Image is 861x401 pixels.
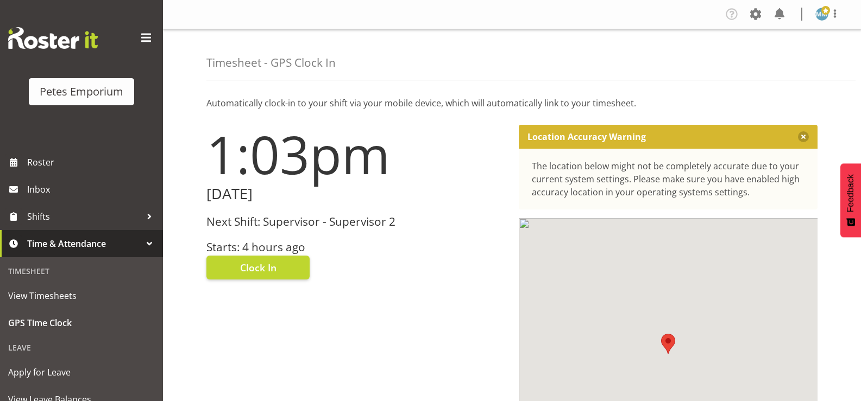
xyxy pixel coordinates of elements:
span: Feedback [846,174,856,212]
span: Shifts [27,208,141,225]
img: mandy-mosley3858.jpg [815,8,828,21]
div: Leave [3,336,160,359]
img: Rosterit website logo [8,27,98,49]
h4: Timesheet - GPS Clock In [206,56,336,69]
h3: Next Shift: Supervisor - Supervisor 2 [206,215,506,228]
span: GPS Time Clock [8,315,155,331]
a: View Timesheets [3,282,160,309]
button: Close message [798,131,809,142]
span: Roster [27,154,158,170]
span: Time & Attendance [27,235,141,252]
div: The location below might not be completely accurate due to your current system settings. Please m... [532,160,805,199]
a: Apply for Leave [3,359,160,386]
p: Automatically clock-in to your shift via your mobile device, which will automatically link to you... [206,97,818,110]
h2: [DATE] [206,186,506,202]
div: Petes Emporium [40,84,123,100]
p: Location Accuracy Warning [527,131,646,142]
span: Inbox [27,181,158,198]
span: View Timesheets [8,288,155,304]
button: Clock In [206,256,310,279]
span: Clock In [240,260,276,275]
button: Feedback - Show survey [840,163,861,237]
h1: 1:03pm [206,125,506,183]
a: GPS Time Clock [3,309,160,336]
span: Apply for Leave [8,364,155,380]
div: Timesheet [3,260,160,282]
h3: Starts: 4 hours ago [206,241,506,253]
